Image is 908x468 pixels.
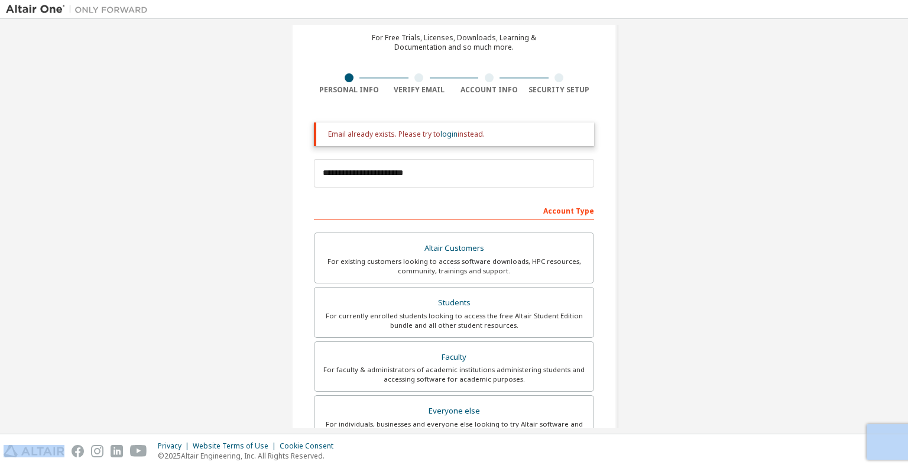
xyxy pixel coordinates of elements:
[280,441,340,451] div: Cookie Consent
[4,445,64,457] img: altair_logo.svg
[314,85,384,95] div: Personal Info
[440,129,458,139] a: login
[372,33,536,52] div: For Free Trials, Licenses, Downloads, Learning & Documentation and so much more.
[322,349,586,366] div: Faculty
[322,257,586,276] div: For existing customers looking to access software downloads, HPC resources, community, trainings ...
[130,445,147,457] img: youtube.svg
[322,311,586,330] div: For currently enrolled students looking to access the free Altair Student Edition bundle and all ...
[384,85,455,95] div: Verify Email
[328,130,585,139] div: Email already exists. Please try to instead.
[6,4,154,15] img: Altair One
[158,451,340,461] p: © 2025 Altair Engineering, Inc. All Rights Reserved.
[111,445,123,457] img: linkedin.svg
[322,419,586,438] div: For individuals, businesses and everyone else looking to try Altair software and explore our prod...
[322,403,586,419] div: Everyone else
[454,85,524,95] div: Account Info
[524,85,595,95] div: Security Setup
[91,445,103,457] img: instagram.svg
[158,441,193,451] div: Privacy
[322,365,586,384] div: For faculty & administrators of academic institutions administering students and accessing softwa...
[314,201,594,220] div: Account Type
[322,295,586,311] div: Students
[72,445,84,457] img: facebook.svg
[193,441,280,451] div: Website Terms of Use
[322,240,586,257] div: Altair Customers
[359,12,550,26] div: Create an Altair One Account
